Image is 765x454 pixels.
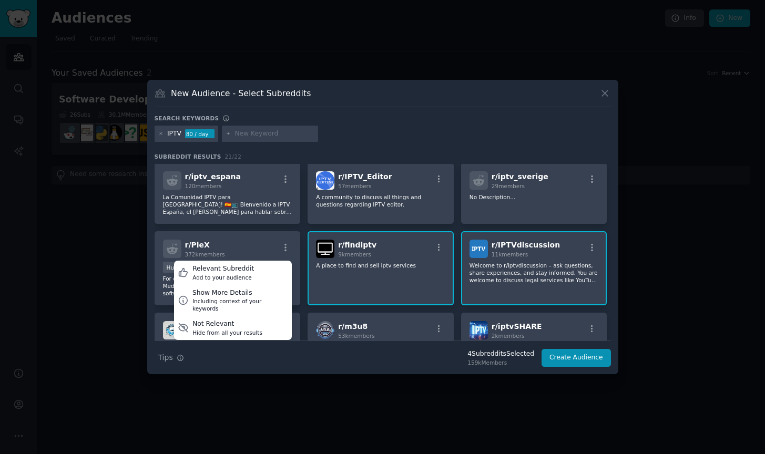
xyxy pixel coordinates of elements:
[470,193,599,201] p: No Description...
[338,172,392,181] span: r/ IPTV_Editor
[163,193,292,215] p: La Comunidad IPTV para [GEOGRAPHIC_DATA]! 🇪🇸📺 Bienvenido a IPTV España, el [PERSON_NAME] para hab...
[185,172,241,181] span: r/ iptv_espana
[316,321,334,339] img: m3u8
[338,183,371,189] span: 57 members
[185,251,225,257] span: 372k members
[470,321,488,339] img: iptvSHARE
[234,129,314,139] input: New Keyword
[338,322,368,331] span: r/ m3u8
[492,172,548,181] span: r/ iptv_sverige
[185,129,215,139] div: 80 / day
[316,262,445,269] p: A place to find and sell iptv services
[192,297,288,312] div: Including context of your keywords
[158,352,173,363] span: Tips
[155,115,219,122] h3: Search keywords
[542,349,611,367] button: Create Audience
[492,322,542,331] span: r/ iptvSHARE
[225,153,242,160] span: 21 / 22
[467,349,534,359] div: 4 Subreddit s Selected
[185,183,222,189] span: 120 members
[163,262,185,273] div: Huge
[171,88,311,99] h3: New Audience - Select Subreddits
[492,251,528,257] span: 11k members
[192,274,254,281] div: Add to your audience
[192,319,262,329] div: Not Relevant
[167,129,181,139] div: IPTV
[338,333,374,339] span: 53k members
[470,262,599,284] p: Welcome to r/iptvdiscussion – ask questions, share experiences, and stay informed. You are welcom...
[470,240,488,258] img: IPTVdiscussion
[192,288,288,298] div: Show More Details
[163,275,292,297] p: For questions and comments about the Plex Media Server. The Plex Media Server is smart software t...
[155,153,221,160] span: Subreddit Results
[492,333,525,339] span: 2k members
[316,171,334,190] img: IPTV_Editor
[492,241,560,249] span: r/ IPTVdiscussion
[163,321,181,339] img: IPTVGroupBuy
[192,264,254,274] div: Relevant Subreddit
[338,241,376,249] span: r/ findiptv
[338,251,371,257] span: 9k members
[185,241,210,249] span: r/ PleX
[316,240,334,258] img: findiptv
[316,193,445,208] p: A community to discuss all things and questions regarding IPTV editor.
[192,329,262,336] div: Hide from all your results
[492,183,525,189] span: 29 members
[155,348,188,367] button: Tips
[467,359,534,366] div: 159k Members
